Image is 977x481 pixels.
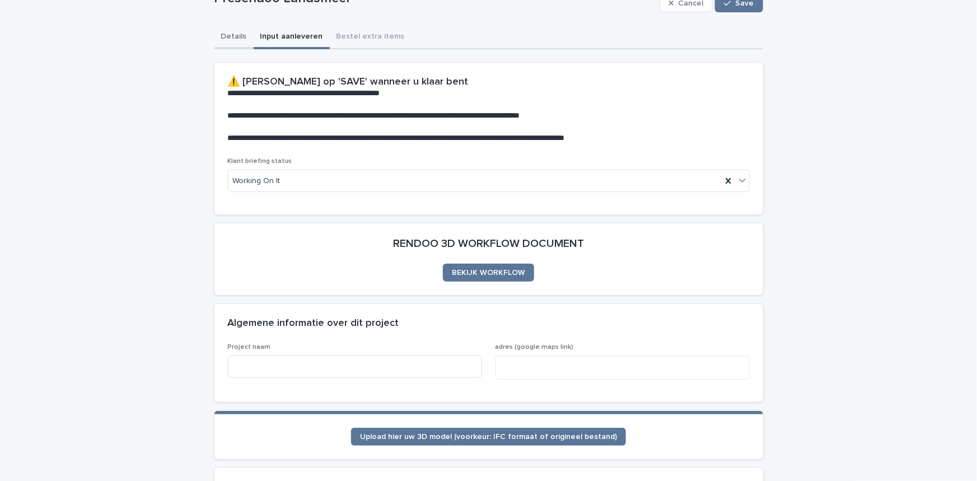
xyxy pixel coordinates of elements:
span: Klant briefing status [228,158,292,165]
button: Bestel extra items [330,26,412,49]
a: BEKIJK WORKFLOW [443,264,534,282]
button: Input aanleveren [254,26,330,49]
span: adres (google maps link) [495,344,574,351]
h2: ⚠️ [PERSON_NAME] op 'SAVE' wanneer u klaar bent [228,76,469,88]
h2: Algemene informatie over dit project [228,317,399,330]
span: BEKIJK WORKFLOW [452,269,525,277]
h2: RENDOO 3D WORKFLOW DOCUMENT [393,237,584,250]
span: Upload hier uw 3D model (voorkeur: IFC formaat of origineel bestand) [360,433,617,441]
a: Upload hier uw 3D model (voorkeur: IFC formaat of origineel bestand) [351,428,626,446]
span: Project naam [228,344,271,351]
span: Working On It [233,175,281,187]
button: Details [214,26,254,49]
